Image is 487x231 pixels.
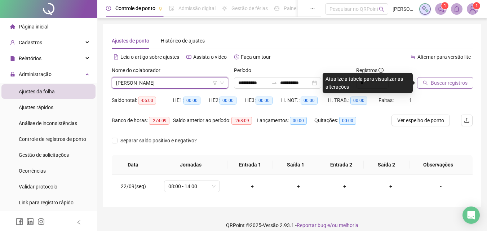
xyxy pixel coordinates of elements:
[169,6,174,11] span: file-done
[327,182,362,190] div: +
[231,117,252,125] span: -268:09
[415,161,461,169] span: Observações
[120,54,179,60] span: Leia o artigo sobre ajustes
[397,116,444,124] span: Ver espelho de ponto
[423,80,428,85] span: search
[19,71,52,77] span: Administração
[235,182,270,190] div: +
[290,117,307,125] span: 00:00
[273,155,318,175] th: Saída 1
[19,200,74,205] span: Link para registro rápido
[112,66,165,74] label: Nome do colaborador
[441,2,448,9] sup: 1
[76,220,81,225] span: left
[462,206,480,224] div: Open Intercom Messenger
[438,6,444,12] span: notification
[297,222,358,228] span: Reportar bug e/ou melhoria
[19,89,55,94] span: Ajustes da folha
[263,222,279,228] span: Versão
[453,6,460,12] span: bell
[193,54,227,60] span: Assista o vídeo
[391,115,450,126] button: Ver espelho de ponto
[173,116,257,125] div: Saldo anterior ao período:
[234,54,239,59] span: history
[257,116,314,125] div: Lançamentos:
[10,56,15,61] span: file
[409,97,412,103] span: 1
[473,2,480,9] sup: Atualize o seu contato no menu Meus Dados
[116,77,224,88] span: FERNANDO ARAÚJO DOS SANTOS
[227,155,273,175] th: Entrada 1
[284,5,312,11] span: Painel do DP
[310,6,315,11] span: ellipsis
[19,105,53,110] span: Ajustes rápidos
[222,6,227,11] span: sun
[10,40,15,45] span: user-add
[431,79,468,87] span: Buscar registros
[417,54,471,60] span: Alternar para versão lite
[19,136,86,142] span: Controle de registros de ponto
[19,168,46,174] span: Ocorrências
[138,97,156,105] span: -06:00
[241,54,271,60] span: Faça um tour
[378,68,384,73] span: info-circle
[115,5,155,11] span: Controle de ponto
[328,96,378,105] div: H. TRAB.:
[323,73,413,93] div: Atualize a tabela para visualizar as alterações
[393,5,415,13] span: [PERSON_NAME]
[168,181,216,192] span: 08:00 - 14:00
[271,80,277,86] span: swap-right
[27,218,34,225] span: linkedin
[281,96,328,105] div: H. NOT.:
[161,38,205,44] span: Histórico de ajustes
[19,24,48,30] span: Página inicial
[154,155,227,175] th: Jornadas
[350,97,367,105] span: 00:00
[118,137,200,145] span: Separar saldo positivo e negativo?
[178,5,216,11] span: Admissão digital
[339,117,356,125] span: 00:00
[186,54,191,59] span: youtube
[373,182,408,190] div: +
[220,81,224,85] span: down
[301,97,318,105] span: 00:00
[256,97,273,105] span: 00:00
[16,218,23,225] span: facebook
[220,97,236,105] span: 00:00
[411,54,416,59] span: swap
[467,4,478,14] img: 60152
[421,5,429,13] img: sparkle-icon.fc2bf0ac1784a2077858766a79e2daf3.svg
[364,155,409,175] th: Saída 2
[378,97,395,103] span: Faltas:
[37,218,45,225] span: instagram
[420,182,462,190] div: -
[106,6,111,11] span: clock-circle
[281,182,316,190] div: +
[464,117,470,123] span: upload
[19,152,69,158] span: Gestão de solicitações
[158,6,163,11] span: pushpin
[121,183,146,189] span: 22/09(seg)
[19,120,77,126] span: Análise de inconsistências
[314,116,365,125] div: Quitações:
[209,96,245,105] div: HE 2:
[19,55,41,61] span: Relatórios
[231,5,268,11] span: Gestão de férias
[114,54,119,59] span: file-text
[19,184,57,190] span: Validar protocolo
[10,24,15,29] span: home
[444,3,446,8] span: 1
[149,117,169,125] span: -274:09
[245,96,281,105] div: HE 3:
[271,80,277,86] span: to
[409,155,467,175] th: Observações
[379,6,384,12] span: search
[356,66,384,74] span: Registros
[318,155,364,175] th: Entrada 2
[475,3,478,8] span: 1
[10,72,15,77] span: lock
[19,40,42,45] span: Cadastros
[274,6,279,11] span: dashboard
[417,77,473,89] button: Buscar registros
[112,155,154,175] th: Data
